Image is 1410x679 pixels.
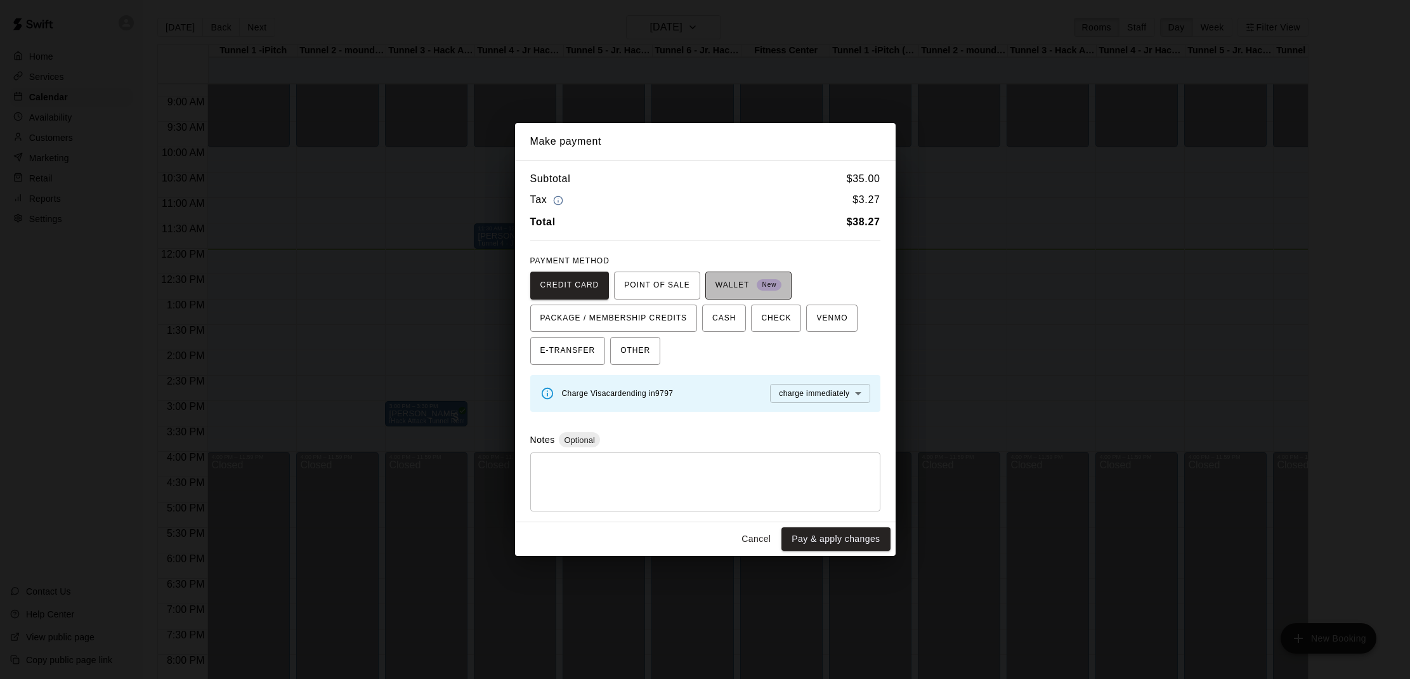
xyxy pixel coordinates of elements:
b: Total [530,216,556,227]
span: CREDIT CARD [540,275,599,296]
button: VENMO [806,305,858,333]
button: CHECK [751,305,801,333]
span: charge immediately [779,389,849,398]
button: WALLET New [705,272,792,300]
button: Pay & apply changes [781,527,890,551]
b: $ 38.27 [847,216,880,227]
span: New [757,277,781,294]
h2: Make payment [515,123,896,160]
button: PACKAGE / MEMBERSHIP CREDITS [530,305,698,333]
span: Optional [559,435,599,445]
span: E-TRANSFER [540,341,596,361]
button: CREDIT CARD [530,272,610,300]
label: Notes [530,435,555,445]
button: Cancel [736,527,776,551]
h6: $ 35.00 [847,171,880,187]
span: CHECK [761,308,791,329]
span: POINT OF SALE [624,275,689,296]
h6: $ 3.27 [852,192,880,209]
button: CASH [702,305,746,333]
span: PAYMENT METHOD [530,256,610,265]
h6: Tax [530,192,567,209]
h6: Subtotal [530,171,571,187]
span: VENMO [816,308,847,329]
button: POINT OF SALE [614,272,700,300]
button: OTHER [610,337,660,365]
span: WALLET [715,275,782,296]
span: OTHER [620,341,650,361]
span: PACKAGE / MEMBERSHIP CREDITS [540,308,688,329]
span: Charge Visa card ending in 9797 [562,389,674,398]
button: E-TRANSFER [530,337,606,365]
span: CASH [712,308,736,329]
